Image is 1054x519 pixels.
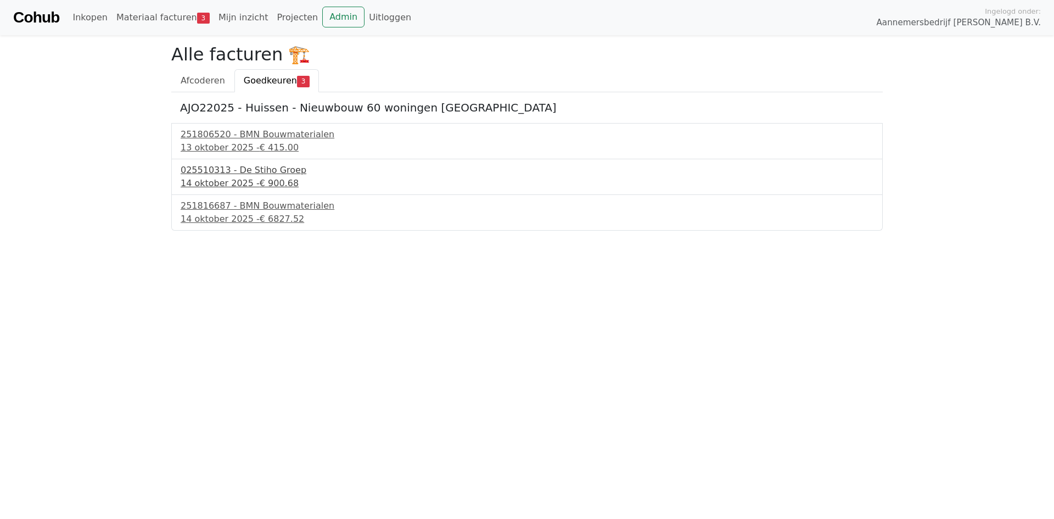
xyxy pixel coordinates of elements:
a: 251816687 - BMN Bouwmaterialen14 oktober 2025 -€ 6827.52 [181,199,873,226]
a: Projecten [272,7,322,29]
span: € 900.68 [260,178,299,188]
h2: Alle facturen 🏗️ [171,44,883,65]
div: 025510313 - De Stiho Groep [181,164,873,177]
span: Goedkeuren [244,75,297,86]
h5: AJO22025 - Huissen - Nieuwbouw 60 woningen [GEOGRAPHIC_DATA] [180,101,874,114]
div: 251816687 - BMN Bouwmaterialen [181,199,873,213]
div: 14 oktober 2025 - [181,177,873,190]
a: Afcoderen [171,69,234,92]
div: 13 oktober 2025 - [181,141,873,154]
div: 14 oktober 2025 - [181,213,873,226]
span: € 415.00 [260,142,299,153]
a: Uitloggen [365,7,416,29]
a: 251806520 - BMN Bouwmaterialen13 oktober 2025 -€ 415.00 [181,128,873,154]
span: 3 [297,76,310,87]
span: Aannemersbedrijf [PERSON_NAME] B.V. [876,16,1041,29]
a: Admin [322,7,365,27]
span: € 6827.52 [260,214,304,224]
a: Cohub [13,4,59,31]
a: Mijn inzicht [214,7,273,29]
span: Ingelogd onder: [985,6,1041,16]
a: Goedkeuren3 [234,69,319,92]
a: 025510313 - De Stiho Groep14 oktober 2025 -€ 900.68 [181,164,873,190]
a: Inkopen [68,7,111,29]
div: 251806520 - BMN Bouwmaterialen [181,128,873,141]
span: Afcoderen [181,75,225,86]
a: Materiaal facturen3 [112,7,214,29]
span: 3 [197,13,210,24]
